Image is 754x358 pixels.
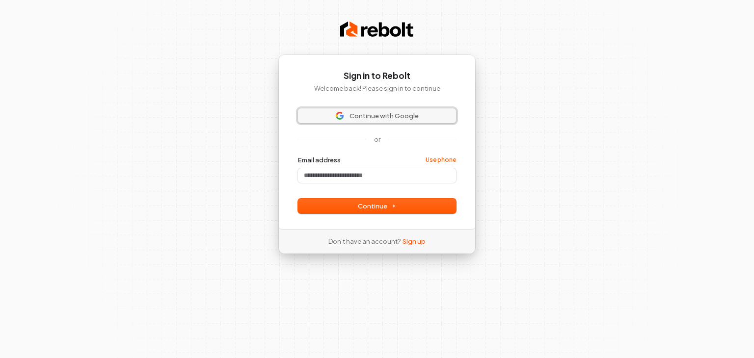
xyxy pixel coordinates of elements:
[350,111,419,120] span: Continue with Google
[426,156,456,164] a: Use phone
[298,199,456,213] button: Continue
[298,70,456,82] h1: Sign in to Rebolt
[340,20,414,39] img: Rebolt Logo
[358,202,396,210] span: Continue
[403,237,426,246] a: Sign up
[328,237,401,246] span: Don’t have an account?
[298,108,456,123] button: Sign in with GoogleContinue with Google
[298,84,456,93] p: Welcome back! Please sign in to continue
[336,112,344,120] img: Sign in with Google
[374,135,380,144] p: or
[298,155,341,164] label: Email address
